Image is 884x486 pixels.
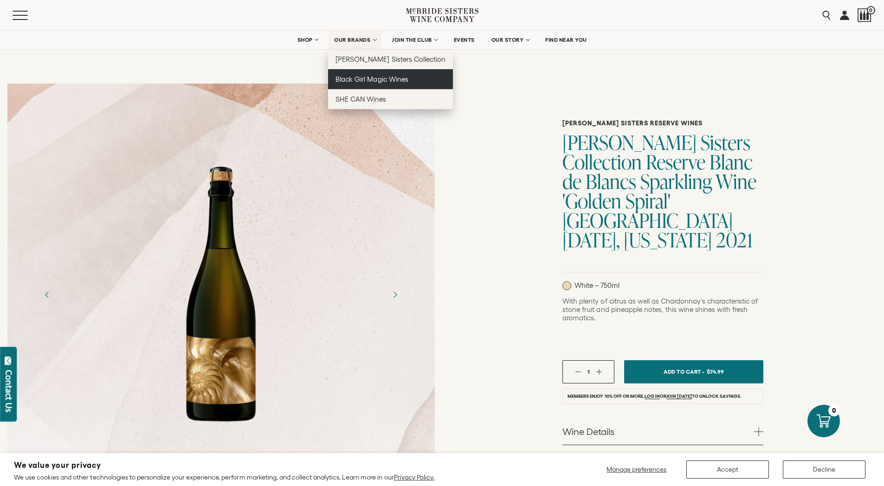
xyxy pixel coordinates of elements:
[867,6,875,14] span: 0
[562,119,763,127] h6: [PERSON_NAME] Sisters Reserve Wines
[562,281,619,290] p: White – 750ml
[707,365,724,378] span: $74.99
[485,31,535,49] a: OUR STORY
[783,460,865,479] button: Decline
[562,445,763,472] a: Tasting Notes
[664,365,704,378] span: Add To Cart -
[562,418,763,445] a: Wine Details
[454,37,475,43] span: EVENTS
[545,37,587,43] span: FIND NEAR YOU
[13,11,46,20] button: Mobile Menu Trigger
[394,473,434,481] a: Privacy Policy.
[607,466,666,473] span: Manage preferences
[14,461,434,469] h2: We value your privacy
[336,75,408,83] span: Black Girl Magic Wines
[491,37,524,43] span: OUR STORY
[666,394,692,399] a: join [DATE]
[328,49,453,69] a: [PERSON_NAME] Sisters Collection
[328,69,453,89] a: Black Girl Magic Wines
[291,31,323,49] a: SHOP
[4,370,13,412] div: Contact Us
[601,460,672,479] button: Manage preferences
[645,394,660,399] a: Log in
[392,37,432,43] span: JOIN THE CLUB
[14,473,434,481] p: We use cookies and other technologies to personalize your experience, perform marketing, and coll...
[624,360,763,383] button: Add To Cart - $74.99
[448,31,481,49] a: EVENTS
[562,389,763,404] li: Members enjoy 10% off or more. or to unlock savings.
[539,31,593,49] a: FIND NEAR YOU
[386,31,443,49] a: JOIN THE CLUB
[334,37,370,43] span: OUR BRANDS
[297,37,313,43] span: SHOP
[336,95,386,103] span: SHE CAN Wines
[828,405,840,416] div: 0
[336,55,445,63] span: [PERSON_NAME] Sisters Collection
[328,89,453,109] a: SHE CAN Wines
[383,283,407,307] button: Next
[686,460,769,479] button: Accept
[562,133,763,250] h1: [PERSON_NAME] Sisters Collection Reserve Blanc de Blancs Sparkling Wine 'Golden Spiral' [GEOGRAPH...
[328,31,381,49] a: OUR BRANDS
[562,297,758,322] span: With plenty of citrus as well as Chardonnay's characteristic of stone fruit and pineapple notes, ...
[587,369,590,375] span: 1
[35,283,59,307] button: Previous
